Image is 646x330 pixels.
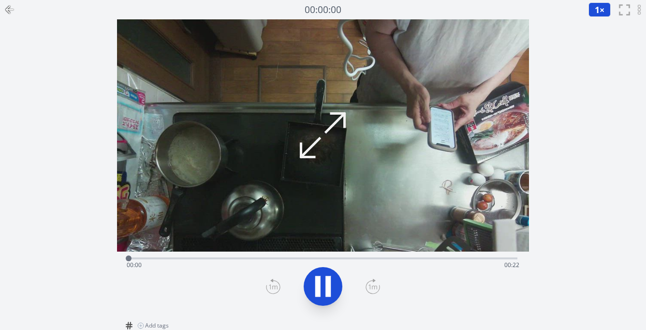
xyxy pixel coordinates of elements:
span: Add tags [145,322,169,330]
button: 1× [588,2,611,17]
span: 1 [595,4,600,15]
span: 00:22 [504,261,519,269]
a: 00:00:00 [305,3,341,17]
